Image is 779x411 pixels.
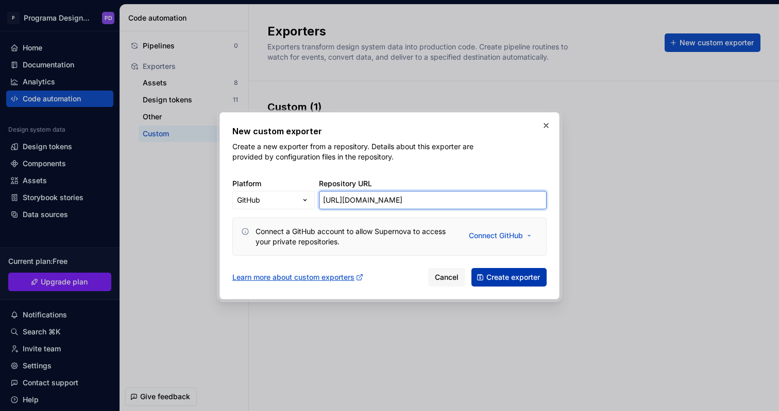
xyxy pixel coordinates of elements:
[232,125,547,137] h2: New custom exporter
[471,268,547,287] button: Create exporter
[462,226,538,245] button: Connect GitHub
[486,272,540,282] span: Create exporter
[232,178,261,189] label: Platform
[435,272,459,282] span: Cancel
[319,178,372,189] label: Repository URL
[232,141,480,162] p: Create a new exporter from a repository. Details about this exporter are provided by configuratio...
[428,268,465,287] button: Cancel
[469,230,523,241] span: Connect GitHub
[256,226,456,247] div: Connect a GitHub account to allow Supernova to access your private repositories.
[232,272,364,282] a: Learn more about custom exporters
